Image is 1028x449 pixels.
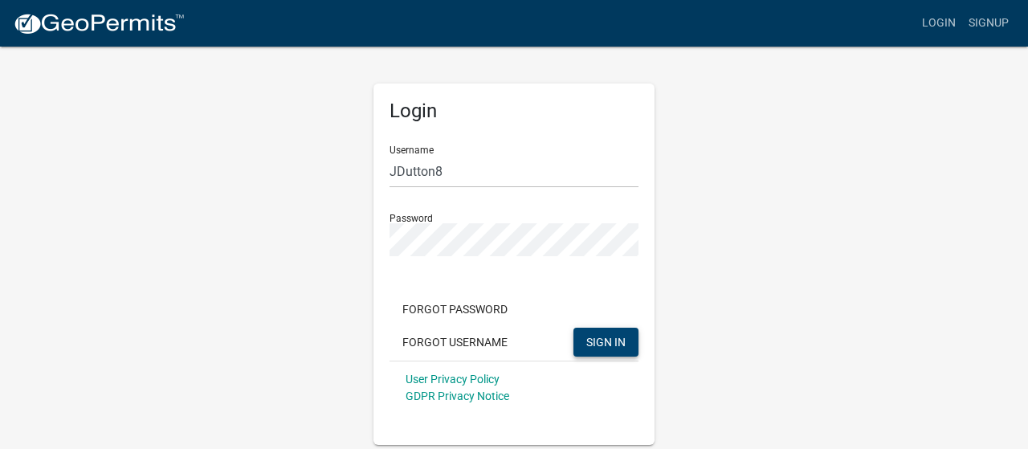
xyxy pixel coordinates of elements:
[962,8,1015,39] a: Signup
[573,328,638,357] button: SIGN IN
[406,390,509,402] a: GDPR Privacy Notice
[390,328,520,357] button: Forgot Username
[406,373,500,386] a: User Privacy Policy
[586,335,626,348] span: SIGN IN
[916,8,962,39] a: Login
[390,100,638,123] h5: Login
[390,295,520,324] button: Forgot Password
